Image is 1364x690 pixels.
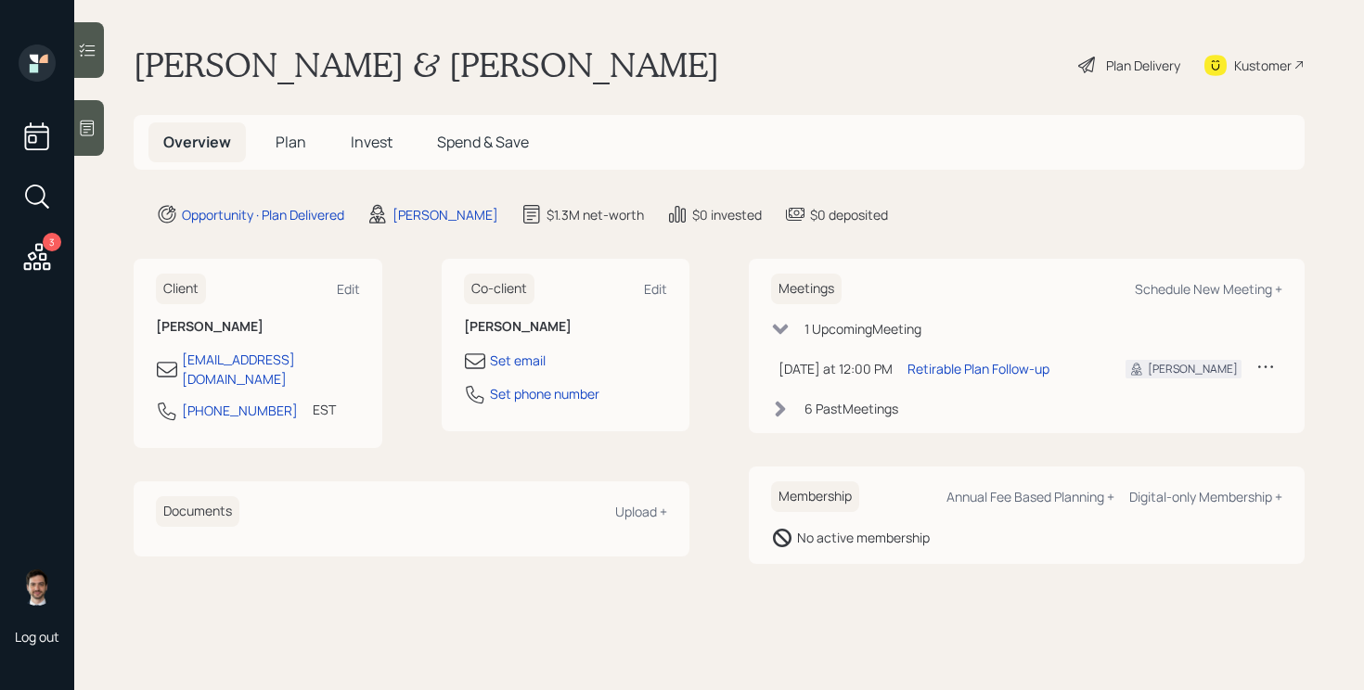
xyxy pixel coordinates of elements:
div: [PERSON_NAME] [1148,361,1238,377]
div: [EMAIL_ADDRESS][DOMAIN_NAME] [182,350,360,389]
h1: [PERSON_NAME] & [PERSON_NAME] [134,45,719,85]
div: 1 Upcoming Meeting [804,319,921,339]
span: Plan [276,132,306,152]
div: [PERSON_NAME] [392,205,498,224]
h6: [PERSON_NAME] [464,319,668,335]
div: 3 [43,233,61,251]
div: No active membership [797,528,930,547]
h6: Membership [771,481,859,512]
div: Digital-only Membership + [1129,488,1282,505]
span: Overview [163,132,231,152]
div: 6 Past Meeting s [804,399,898,418]
div: Kustomer [1234,56,1292,75]
span: Spend & Save [437,132,529,152]
div: Opportunity · Plan Delivered [182,205,344,224]
div: Edit [337,280,360,298]
div: Plan Delivery [1106,56,1180,75]
div: [DATE] at 12:00 PM [779,359,893,378]
div: EST [313,400,336,419]
div: Edit [644,280,667,298]
h6: Meetings [771,274,842,304]
span: Invest [351,132,392,152]
div: [PHONE_NUMBER] [182,401,298,420]
div: Retirable Plan Follow-up [907,359,1049,378]
div: Set email [490,351,546,370]
div: $0 deposited [810,205,888,224]
div: Schedule New Meeting + [1135,280,1282,298]
div: Set phone number [490,384,599,403]
div: Upload + [615,503,667,520]
h6: Documents [156,496,239,527]
h6: Client [156,274,206,304]
img: jonah-coleman-headshot.png [19,569,56,606]
div: $0 invested [692,205,762,224]
div: $1.3M net-worth [547,205,644,224]
div: Log out [15,628,59,645]
h6: [PERSON_NAME] [156,319,360,335]
div: Annual Fee Based Planning + [946,488,1114,505]
h6: Co-client [464,274,534,304]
